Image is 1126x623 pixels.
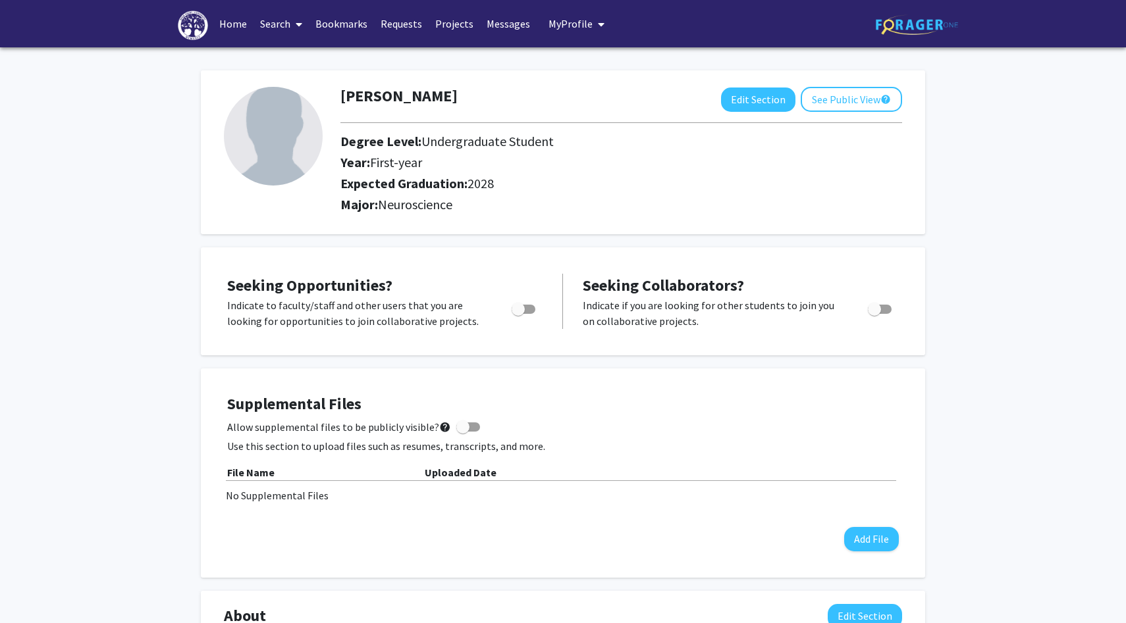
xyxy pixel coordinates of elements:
[178,11,208,40] img: High Point University Logo
[370,154,422,170] span: First-year
[583,297,843,329] p: Indicate if you are looking for other students to join you on collaborative projects.
[876,14,958,35] img: ForagerOne Logo
[227,395,899,414] h4: Supplemental Files
[880,91,891,107] mat-icon: help
[227,466,275,479] b: File Name
[468,175,494,191] span: 2028
[439,419,451,435] mat-icon: help
[583,275,744,295] span: Seeking Collaborators?
[374,1,429,47] a: Requests
[801,87,902,112] button: See Public View
[863,297,899,317] div: Toggle
[549,17,593,30] span: My Profile
[340,134,828,149] h2: Degree Level:
[227,297,487,329] p: Indicate to faculty/staff and other users that you are looking for opportunities to join collabor...
[480,1,537,47] a: Messages
[421,133,554,149] span: Undergraduate Student
[309,1,374,47] a: Bookmarks
[721,87,795,112] button: Edit Section
[340,87,458,106] h1: [PERSON_NAME]
[254,1,309,47] a: Search
[378,196,452,212] span: Neuroscience
[340,155,828,170] h2: Year:
[10,564,56,613] iframe: Chat
[429,1,480,47] a: Projects
[425,466,496,479] b: Uploaded Date
[844,527,899,551] button: Add File
[340,197,902,212] h2: Major:
[227,275,392,295] span: Seeking Opportunities?
[227,419,451,435] span: Allow supplemental files to be publicly visible?
[226,487,900,503] div: No Supplemental Files
[224,87,323,186] img: Profile Picture
[213,1,254,47] a: Home
[506,297,543,317] div: Toggle
[227,438,899,454] p: Use this section to upload files such as resumes, transcripts, and more.
[340,176,828,191] h2: Expected Graduation:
